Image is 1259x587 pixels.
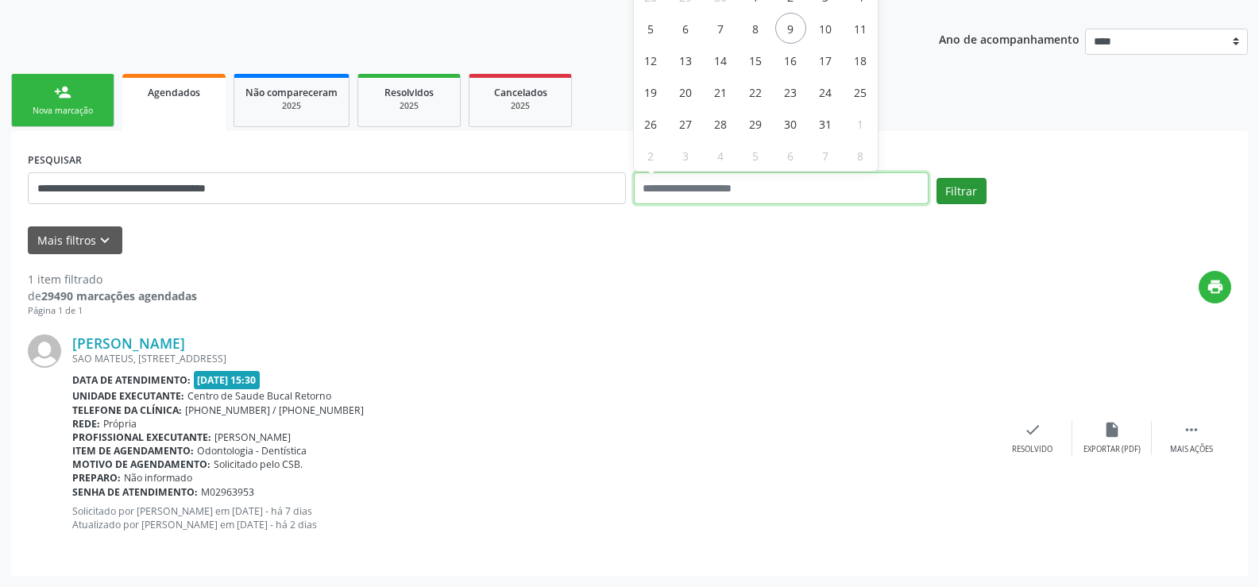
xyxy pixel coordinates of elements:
span: Outubro 31, 2025 [810,108,841,139]
b: Senha de atendimento: [72,485,198,499]
p: Ano de acompanhamento [939,29,1079,48]
b: Unidade executante: [72,389,184,403]
div: Nova marcação [23,105,102,117]
span: Odontologia - Dentística [197,444,307,458]
span: Outubro 15, 2025 [740,44,771,75]
span: Própria [103,417,137,431]
span: Outubro 7, 2025 [705,13,736,44]
span: M02963953 [201,485,254,499]
b: Profissional executante: [72,431,211,444]
span: Outubro 12, 2025 [635,44,666,75]
span: Outubro 9, 2025 [775,13,806,44]
div: Mais ações [1170,444,1213,455]
b: Rede: [72,417,100,431]
div: 2025 [369,100,449,112]
span: [PERSON_NAME] [214,431,291,444]
label: PESQUISAR [28,148,82,172]
div: person_add [54,83,71,101]
span: Outubro 5, 2025 [635,13,666,44]
span: Novembro 1, 2025 [845,108,876,139]
span: Outubro 13, 2025 [670,44,701,75]
b: Motivo de agendamento: [72,458,210,471]
span: Outubro 17, 2025 [810,44,841,75]
span: Novembro 4, 2025 [705,140,736,171]
span: Novembro 3, 2025 [670,140,701,171]
span: Outubro 22, 2025 [740,76,771,107]
span: Outubro 25, 2025 [845,76,876,107]
span: Outubro 30, 2025 [775,108,806,139]
div: Resolvido [1012,444,1052,455]
span: Outubro 21, 2025 [705,76,736,107]
i: print [1207,278,1224,295]
button: Mais filtroskeyboard_arrow_down [28,226,122,254]
div: SAO MATEUS, [STREET_ADDRESS] [72,352,993,365]
b: Item de agendamento: [72,444,194,458]
div: 2025 [245,100,338,112]
span: Outubro 16, 2025 [775,44,806,75]
span: [PHONE_NUMBER] / [PHONE_NUMBER] [185,404,364,417]
button: Filtrar [937,178,987,205]
div: 2025 [481,100,560,112]
span: Centro de Saude Bucal Retorno [187,389,331,403]
i:  [1183,421,1200,438]
span: Outubro 28, 2025 [705,108,736,139]
i: insert_drive_file [1103,421,1121,438]
span: Novembro 8, 2025 [845,140,876,171]
div: Página 1 de 1 [28,304,197,318]
button: print [1199,271,1231,303]
img: img [28,334,61,368]
span: Outubro 20, 2025 [670,76,701,107]
a: [PERSON_NAME] [72,334,185,352]
span: Outubro 18, 2025 [845,44,876,75]
span: Outubro 8, 2025 [740,13,771,44]
span: Outubro 19, 2025 [635,76,666,107]
strong: 29490 marcações agendadas [41,288,197,303]
span: Outubro 10, 2025 [810,13,841,44]
span: Outubro 26, 2025 [635,108,666,139]
span: Cancelados [494,86,547,99]
span: Novembro 6, 2025 [775,140,806,171]
span: Não informado [124,471,192,485]
span: Outubro 14, 2025 [705,44,736,75]
div: de [28,288,197,304]
div: 1 item filtrado [28,271,197,288]
span: Solicitado pelo CSB. [214,458,303,471]
span: [DATE] 15:30 [194,371,261,389]
i: keyboard_arrow_down [96,232,114,249]
span: Não compareceram [245,86,338,99]
span: Outubro 6, 2025 [670,13,701,44]
span: Outubro 27, 2025 [670,108,701,139]
span: Outubro 11, 2025 [845,13,876,44]
span: Novembro 2, 2025 [635,140,666,171]
span: Novembro 5, 2025 [740,140,771,171]
span: Outubro 24, 2025 [810,76,841,107]
i: check [1024,421,1041,438]
div: Exportar (PDF) [1083,444,1141,455]
b: Preparo: [72,471,121,485]
p: Solicitado por [PERSON_NAME] em [DATE] - há 7 dias Atualizado por [PERSON_NAME] em [DATE] - há 2 ... [72,504,993,531]
span: Outubro 29, 2025 [740,108,771,139]
b: Data de atendimento: [72,373,191,387]
span: Resolvidos [384,86,434,99]
b: Telefone da clínica: [72,404,182,417]
span: Novembro 7, 2025 [810,140,841,171]
span: Outubro 23, 2025 [775,76,806,107]
span: Agendados [148,86,200,99]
